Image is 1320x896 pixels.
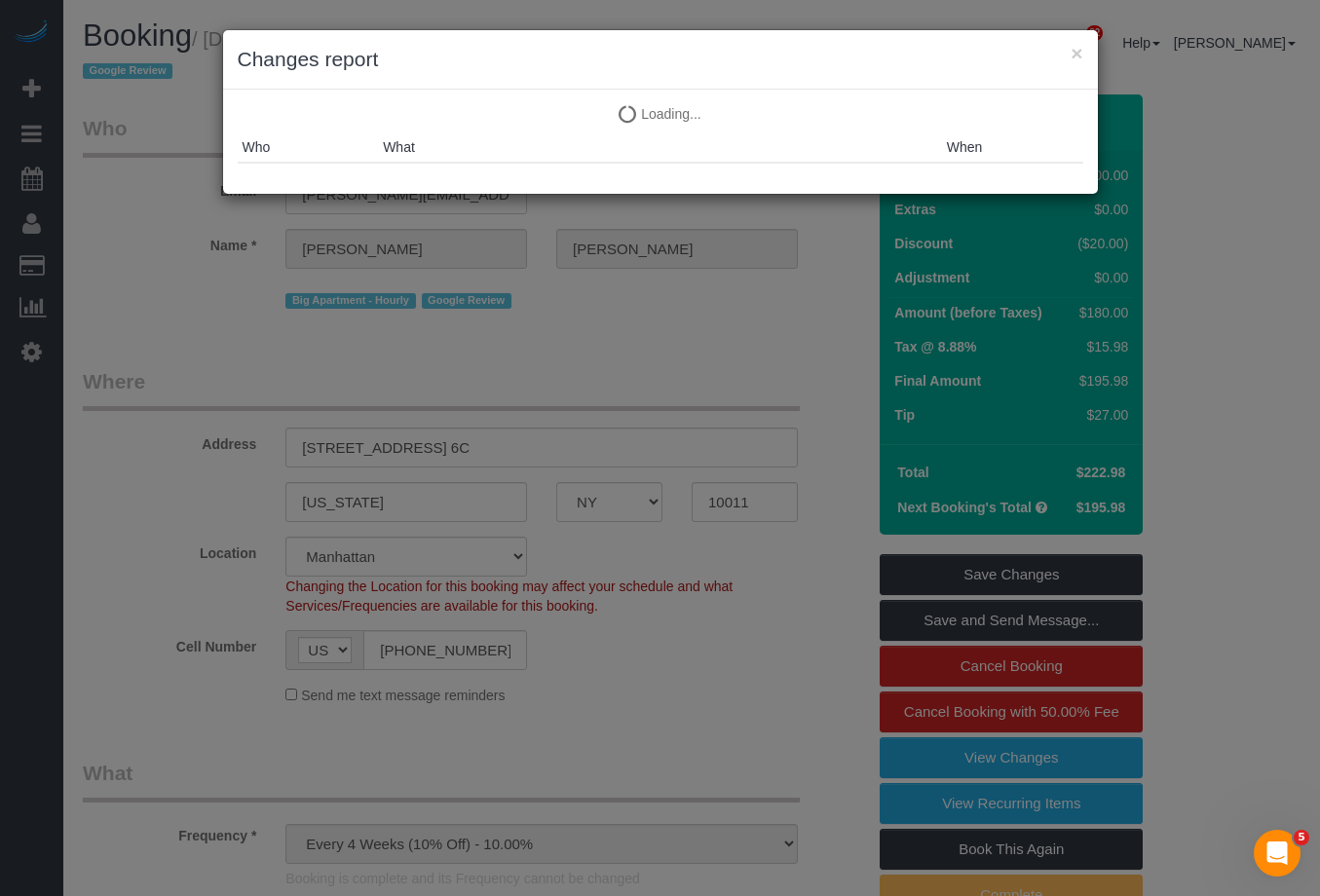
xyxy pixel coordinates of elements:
[238,132,379,163] th: Who
[1254,830,1301,877] iframe: Intercom live chat
[942,132,1083,163] th: When
[238,45,1083,74] h3: Changes report
[223,30,1098,194] sui-modal: Changes report
[378,132,942,163] th: What
[1294,830,1309,845] span: 5
[1071,43,1082,63] button: ×
[238,104,1083,124] p: Loading...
